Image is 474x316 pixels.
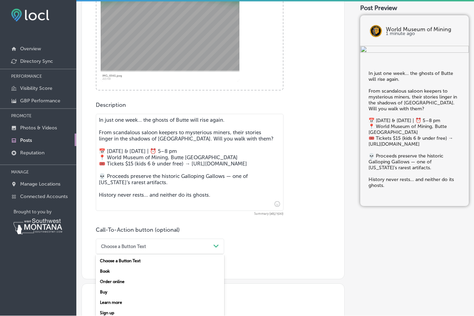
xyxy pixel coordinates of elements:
[386,28,460,32] p: World Museum of Mining
[96,114,283,211] textarea: In just one week… the ghosts of Butte will rise again. From scandalous saloon keepers to mysterio...
[96,266,224,277] div: Book
[360,4,469,12] div: Post Preview
[369,70,460,188] h5: In just one week… the ghosts of Butte will rise again. From scandalous saloon keepers to mysterio...
[20,125,57,131] p: Photos & Videos
[11,9,49,22] img: fda3e92497d09a02dc62c9cd864e3231.png
[20,150,44,156] p: Reputation
[20,138,32,144] p: Posts
[20,46,41,52] p: Overview
[96,213,283,216] span: Summary (465/1500)
[20,194,68,200] p: Connected Accounts
[96,227,180,233] label: Call-To-Action button (optional)
[14,219,62,235] img: Southwest Montana
[20,98,60,104] p: GBP Performance
[20,59,53,65] p: Directory Sync
[96,287,224,298] div: Buy
[96,298,224,308] div: Learn more
[20,181,60,187] p: Manage Locations
[14,210,76,215] p: Brought to you by
[96,256,224,266] div: Choose a Button Text
[360,46,469,54] img: e059156e-e7a1-424a-beb7-9f8a1eba23f7
[386,32,460,36] p: 1 minute ago
[271,200,280,209] span: Insert emoji
[101,244,146,249] div: Choose a Button Text
[20,86,52,92] p: Visibility Score
[369,24,382,37] img: logo
[96,277,224,287] div: Order online
[96,102,126,109] label: Description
